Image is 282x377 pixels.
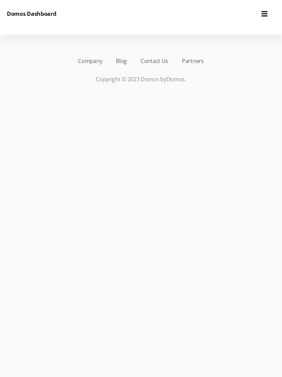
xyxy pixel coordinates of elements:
[141,57,168,65] a: Contact Us
[17,75,265,83] p: Copyright © 2023 Domos by .
[182,57,204,65] a: Partners
[116,57,127,65] a: Blog
[78,57,102,65] a: Company
[7,10,56,18] h6: Domos Dashboard
[166,75,185,83] a: Domos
